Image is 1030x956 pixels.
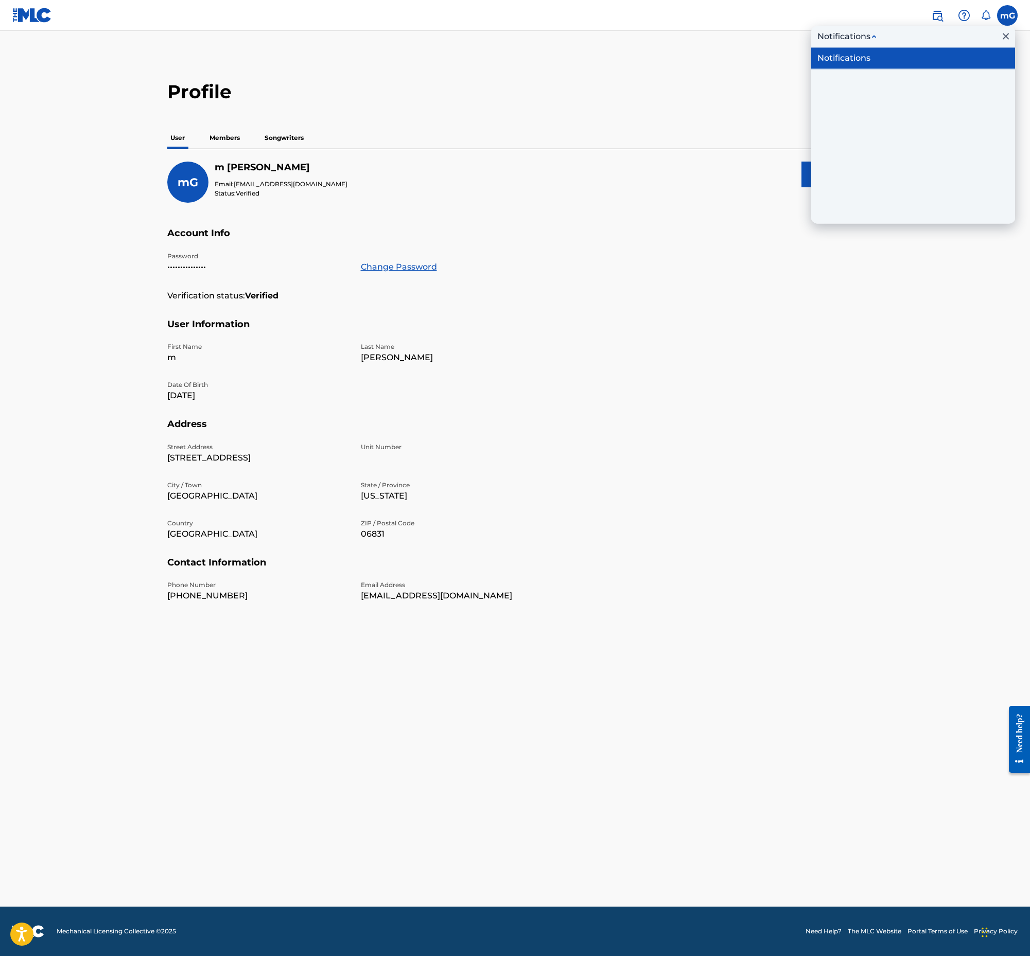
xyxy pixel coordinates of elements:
p: m [167,351,348,364]
p: Password [167,252,348,261]
a: Change Password [361,261,437,273]
p: [EMAIL_ADDRESS][DOMAIN_NAME] [361,590,542,602]
p: [STREET_ADDRESS] [167,452,348,464]
div: Notifications [817,52,870,64]
button: Close Inbox [1000,30,1012,43]
p: Last Name [361,342,542,351]
p: 06831 [361,528,542,540]
p: ZIP / Postal Code [361,519,542,528]
p: Members [206,127,243,149]
a: Portal Terms of Use [907,927,968,936]
a: Privacy Policy [974,927,1018,936]
div: Help [954,5,974,26]
p: [DATE] [167,390,348,402]
div: Notifications [817,30,870,43]
p: User [167,127,188,149]
h5: Account Info [167,227,863,252]
p: Country [167,519,348,528]
p: First Name [167,342,348,351]
strong: Verified [245,290,278,302]
p: Unit Number [361,442,542,452]
img: logo [12,925,44,937]
p: ••••••••••••••• [167,261,348,273]
a: The MLC Website [848,927,901,936]
iframe: Resource Center [1001,698,1030,781]
h2: Profile [167,80,863,103]
div: User Menu [997,5,1018,26]
h5: Contact Information [167,557,863,581]
p: Date Of Birth [167,380,348,390]
p: Verification status: [167,290,245,302]
p: [PHONE_NUMBER] [167,590,348,602]
img: search [931,9,944,22]
h5: m Grayson [215,162,347,173]
a: Public Search [927,5,948,26]
img: MLC Logo [12,8,52,23]
img: help [958,9,970,22]
button: Notifications [814,30,879,43]
span: Verified [236,189,259,197]
p: Email Address [361,580,542,590]
span: mG [178,175,198,189]
p: [GEOGRAPHIC_DATA] [167,528,348,540]
p: Songwriters [261,127,307,149]
p: State / Province [361,481,542,490]
p: Phone Number [167,580,348,590]
iframe: Chat Widget [979,907,1030,956]
h5: User Information [167,318,863,343]
div: Drag [982,917,988,948]
p: [PERSON_NAME] [361,351,542,364]
p: City / Town [167,481,348,490]
p: Email: [215,180,347,189]
p: Street Address [167,442,348,452]
a: Need Help? [806,927,842,936]
p: Status: [215,189,347,198]
p: [GEOGRAPHIC_DATA] [167,490,348,502]
span: [EMAIL_ADDRESS][DOMAIN_NAME] [234,180,347,188]
span: Mechanical Licensing Collective © 2025 [57,927,176,936]
h5: Address [167,418,863,442]
button: Notifications [811,47,1015,69]
p: [US_STATE] [361,490,542,502]
div: Notifications [981,10,991,21]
